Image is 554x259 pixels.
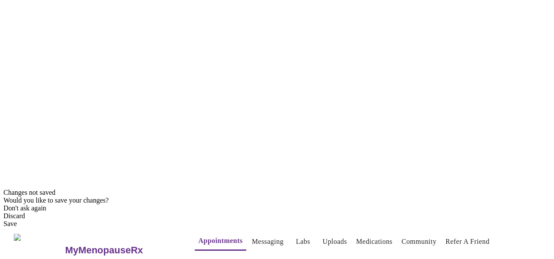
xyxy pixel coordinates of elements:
button: Community [398,233,440,250]
button: Refer a Friend [442,233,493,250]
button: Appointments [195,232,246,251]
button: Medications [353,233,396,250]
a: Medications [356,236,393,248]
a: Appointments [198,235,242,247]
a: Messaging [252,236,283,248]
a: Labs [296,236,310,248]
button: Labs [289,233,317,250]
h3: MyMenopauseRx [65,245,143,256]
button: Messaging [248,233,287,250]
a: Community [402,236,437,248]
a: Refer a Friend [445,236,490,248]
button: Uploads [319,233,351,250]
a: Uploads [322,236,347,248]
